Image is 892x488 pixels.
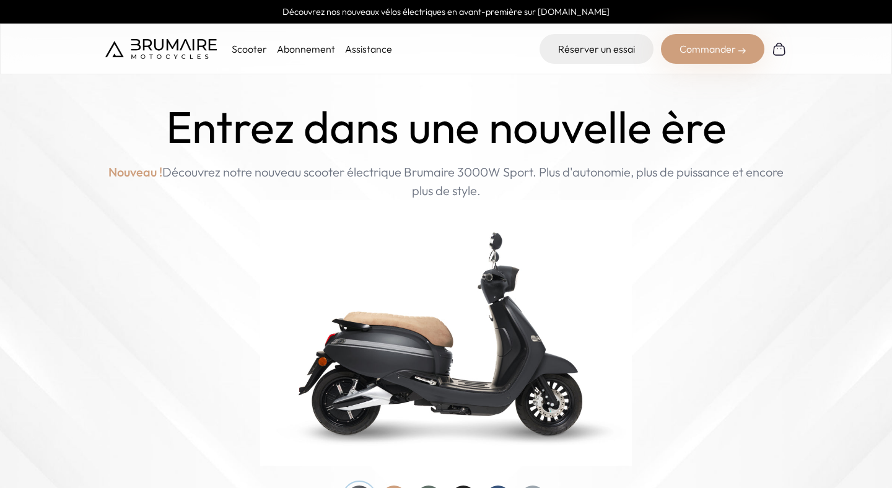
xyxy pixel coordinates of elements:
img: right-arrow-2.png [738,47,746,54]
img: Brumaire Motocycles [105,39,217,59]
a: Abonnement [277,43,335,55]
h1: Entrez dans une nouvelle ère [166,102,727,153]
p: Scooter [232,41,267,56]
p: Découvrez notre nouveau scooter électrique Brumaire 3000W Sport. Plus d'autonomie, plus de puissa... [105,163,787,200]
a: Assistance [345,43,392,55]
div: Commander [661,34,764,64]
img: Panier [772,41,787,56]
a: Réserver un essai [540,34,654,64]
span: Nouveau ! [108,163,162,181]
